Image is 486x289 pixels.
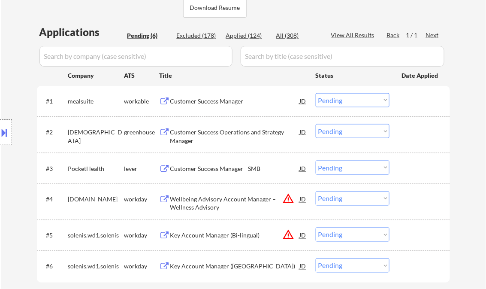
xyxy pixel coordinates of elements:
div: Key Account Manager (Bi-lingual) [170,231,300,240]
div: JD [299,192,308,207]
div: JD [299,161,308,176]
div: JD [299,228,308,243]
div: 1 / 1 [406,31,426,40]
div: Key Account Manager ([GEOGRAPHIC_DATA]) [170,262,300,271]
div: workday [124,231,160,240]
div: View All Results [331,31,377,40]
div: Customer Success Manager [170,97,300,106]
button: warning_amber [283,229,295,241]
div: All (308) [276,31,319,40]
div: solenis.wd1.solenis [68,262,124,271]
input: Search by title (case sensitive) [241,46,444,67]
div: JD [299,93,308,109]
div: Pending (6) [127,31,170,40]
div: #5 [46,231,61,240]
div: #6 [46,262,61,271]
button: warning_amber [283,193,295,205]
div: Applied (124) [226,31,269,40]
div: solenis.wd1.solenis [68,231,124,240]
div: workday [124,262,160,271]
div: Next [426,31,440,40]
div: Wellbeing Advisory Account Manager – Wellness Advisory [170,195,300,212]
div: Customer Success Manager - SMB [170,164,300,173]
div: Excluded (178) [177,31,220,40]
div: Applications [39,27,124,37]
input: Search by company (case sensitive) [39,46,232,67]
div: Date Applied [402,71,440,80]
div: Title [160,71,308,80]
div: Status [316,67,389,83]
div: JD [299,124,308,140]
div: JD [299,259,308,274]
div: Back [387,31,401,40]
div: Customer Success Operations and Strategy Manager [170,128,300,145]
